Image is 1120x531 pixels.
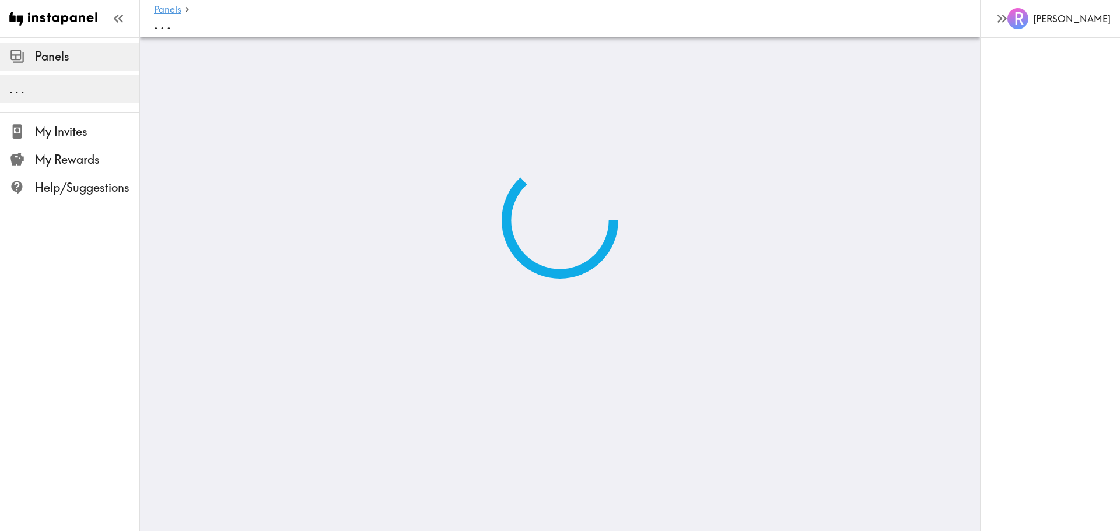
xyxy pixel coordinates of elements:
[167,15,171,33] span: .
[21,82,24,96] span: .
[9,82,13,96] span: .
[15,82,19,96] span: .
[35,180,139,196] span: Help/Suggestions
[160,15,164,33] span: .
[1033,12,1111,25] h6: [PERSON_NAME]
[154,15,158,33] span: .
[154,5,181,16] a: Panels
[1014,9,1024,29] span: R
[35,152,139,168] span: My Rewards
[35,124,139,140] span: My Invites
[35,48,139,65] span: Panels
